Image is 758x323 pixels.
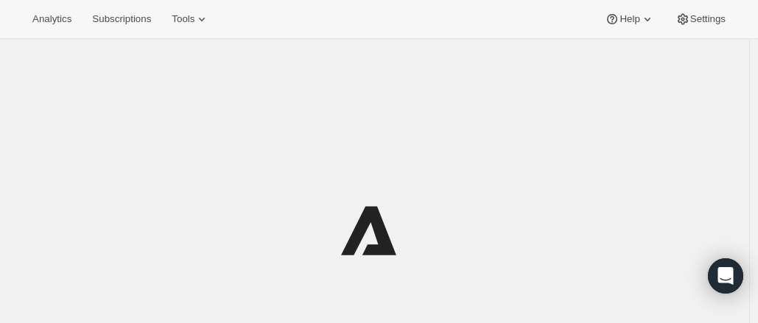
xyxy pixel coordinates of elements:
[667,9,734,29] button: Settings
[83,9,160,29] button: Subscriptions
[172,13,194,25] span: Tools
[708,258,743,294] div: Open Intercom Messenger
[32,13,71,25] span: Analytics
[596,9,663,29] button: Help
[620,13,639,25] span: Help
[24,9,80,29] button: Analytics
[690,13,726,25] span: Settings
[92,13,151,25] span: Subscriptions
[163,9,218,29] button: Tools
